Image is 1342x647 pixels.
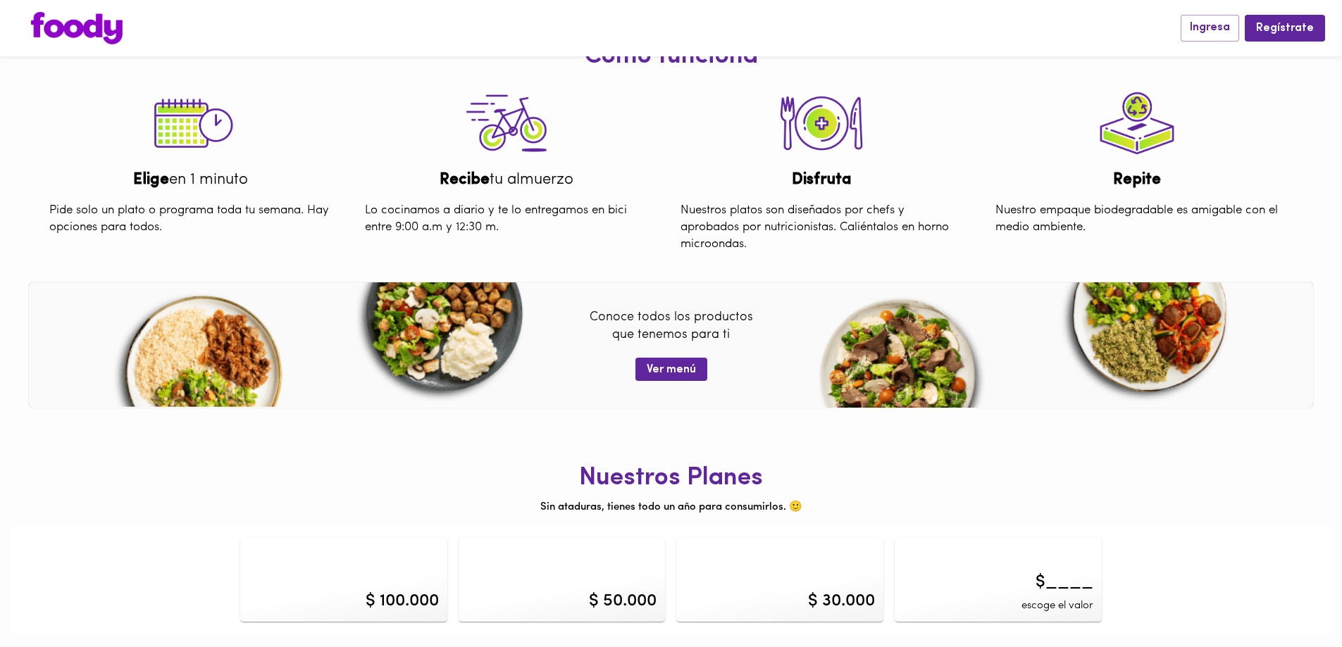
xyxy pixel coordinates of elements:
[1190,21,1230,34] span: Ingresa
[354,169,659,191] div: tu almuerzo
[142,78,240,170] img: tutorial-step-1.png
[39,169,343,191] div: en 1 minuto
[366,589,439,613] div: $ 100.000
[792,172,852,188] b: Disfruta
[11,43,1331,71] h1: Cómo funciona
[647,363,696,377] span: Ver menú
[1021,598,1093,613] span: escoge el valor
[1245,15,1325,41] button: Regístrate
[1113,172,1161,188] b: Repite
[457,78,556,170] img: tutorial-step-3.png
[39,191,343,247] div: Pide solo un plato o programa toda tu semana. Hay opciones para todos.
[31,12,123,44] img: logo.png
[1260,565,1328,633] iframe: Messagebird Livechat Widget
[503,309,838,353] p: Conoce todos los productos que tenemos para ti
[808,589,875,613] div: $ 30.000
[772,78,871,170] img: tutorial-step-2.png
[670,191,974,264] div: Nuestros platos son diseñados por chefs y aprobados por nutricionistas. Caliéntalos en horno micr...
[635,358,707,381] button: Ver menú
[440,172,490,188] b: Recibe
[1256,22,1314,35] span: Regístrate
[985,191,1289,247] div: Nuestro empaque biodegradable es amigable con el medio ambiente.
[540,502,802,513] span: Sin ataduras, tienes todo un año para consumirlos. 🙂
[1181,15,1239,41] button: Ingresa
[354,191,659,247] div: Lo cocinamos a diario y te lo entregamos en bici entre 9:00 a.m y 12:30 m.
[11,465,1331,493] h1: Nuestros Planes
[1088,78,1186,170] img: tutorial-step-4.png
[133,172,169,188] b: Elige
[1036,570,1093,594] span: $____
[589,589,657,613] div: $ 50.000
